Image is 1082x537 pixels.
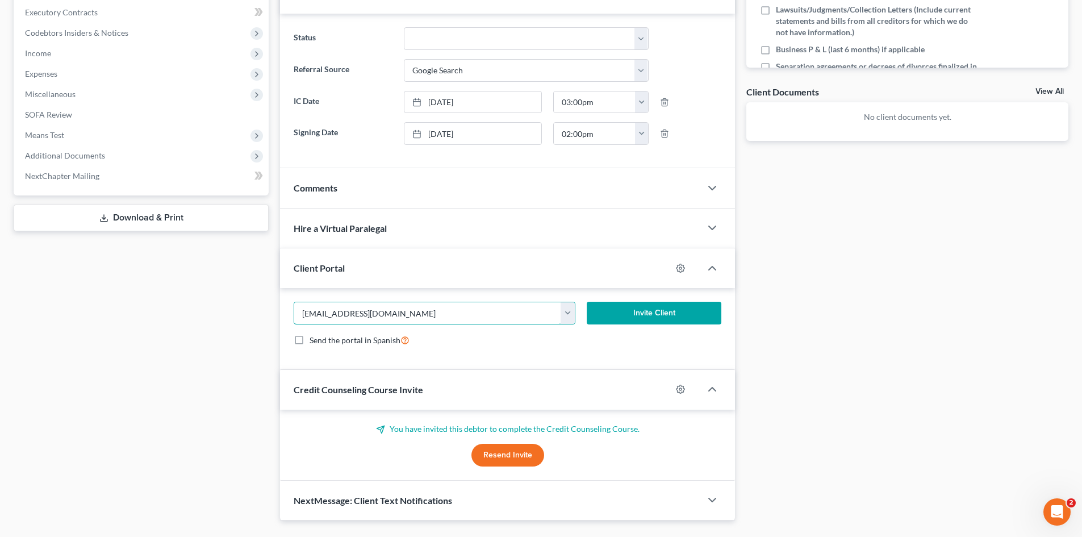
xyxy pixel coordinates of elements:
[776,44,925,55] span: Business P & L (last 6 months) if applicable
[1067,498,1076,507] span: 2
[1043,498,1071,526] iframe: Intercom live chat
[294,182,337,193] span: Comments
[25,151,105,160] span: Additional Documents
[554,123,636,144] input: -- : --
[776,61,978,84] span: Separation agreements or decrees of divorces finalized in the past 2 years
[294,384,423,395] span: Credit Counseling Course Invite
[554,91,636,113] input: -- : --
[587,302,722,324] button: Invite Client
[294,302,561,324] input: Enter email
[776,4,978,38] span: Lawsuits/Judgments/Collection Letters (Include current statements and bills from all creditors fo...
[288,91,398,114] label: IC Date
[288,27,398,50] label: Status
[404,123,541,144] a: [DATE]
[755,111,1059,123] p: No client documents yet.
[294,223,387,234] span: Hire a Virtual Paralegal
[294,423,721,435] p: You have invited this debtor to complete the Credit Counseling Course.
[25,7,98,17] span: Executory Contracts
[25,110,72,119] span: SOFA Review
[14,205,269,231] a: Download & Print
[1035,88,1064,95] a: View All
[746,86,819,98] div: Client Documents
[294,495,452,506] span: NextMessage: Client Text Notifications
[288,122,398,145] label: Signing Date
[540,306,553,320] keeper-lock: Open Keeper Popup
[404,91,541,113] a: [DATE]
[25,28,128,38] span: Codebtors Insiders & Notices
[25,89,76,99] span: Miscellaneous
[25,171,99,181] span: NextChapter Mailing
[471,444,544,467] button: Resend Invite
[16,166,269,186] a: NextChapter Mailing
[16,2,269,23] a: Executory Contracts
[25,130,64,140] span: Means Test
[310,335,400,345] span: Send the portal in Spanish
[288,59,398,82] label: Referral Source
[16,105,269,125] a: SOFA Review
[294,263,345,273] span: Client Portal
[25,69,57,78] span: Expenses
[25,48,51,58] span: Income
